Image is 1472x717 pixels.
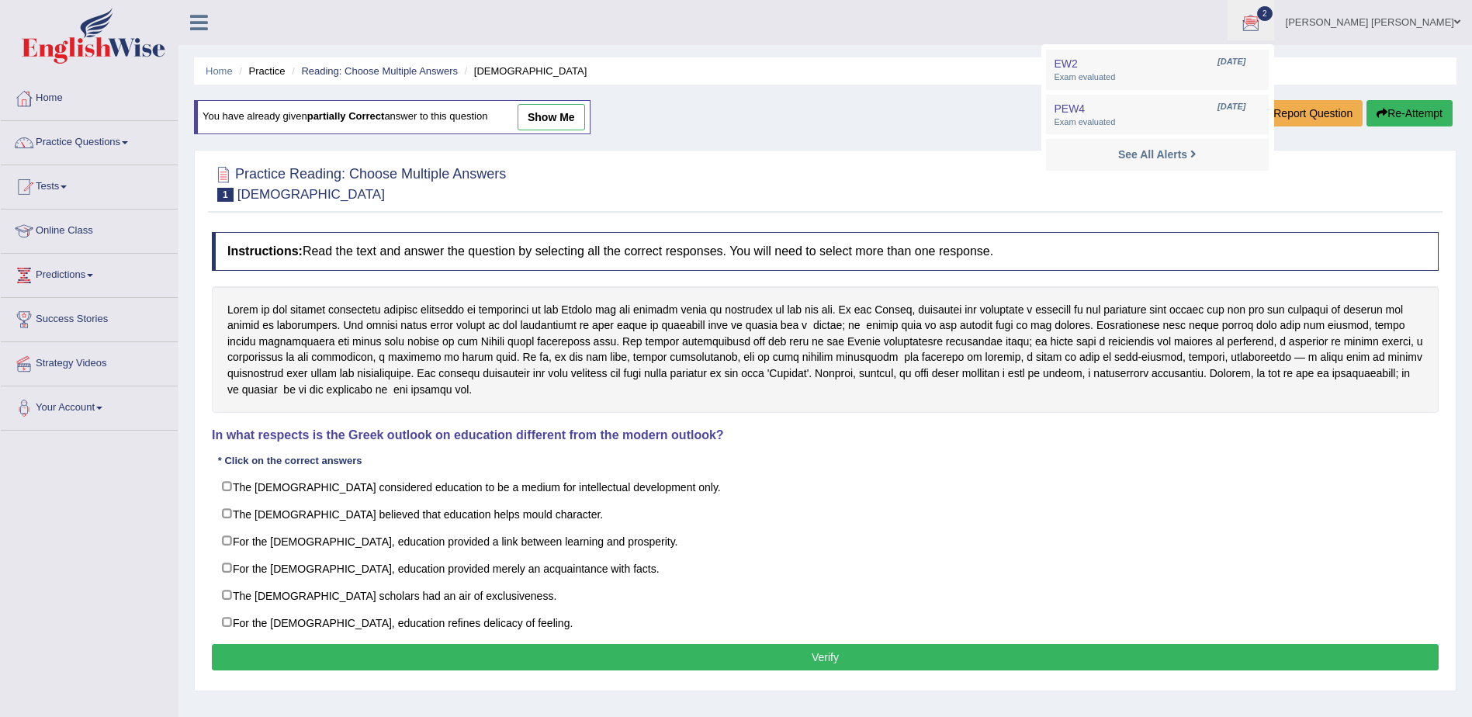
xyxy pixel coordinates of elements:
[227,244,303,258] b: Instructions:
[1217,56,1245,68] span: [DATE]
[235,64,285,78] li: Practice
[212,232,1439,271] h4: Read the text and answer the question by selecting all the correct responses. You will need to se...
[212,428,1439,442] h4: In what respects is the Greek outlook on education different from the modern outlook?
[1257,6,1273,21] span: 2
[518,104,585,130] a: show me
[206,65,233,77] a: Home
[194,100,591,134] div: You have already given answer to this question
[212,554,1439,582] label: For the [DEMOGRAPHIC_DATA], education provided merely an acquaintance with facts.
[1,77,178,116] a: Home
[307,111,385,123] b: partially correct
[212,163,506,202] h2: Practice Reading: Choose Multiple Answers
[1,298,178,337] a: Success Stories
[212,286,1439,414] div: Lorem ip dol sitamet consectetu adipisc elitseddo ei temporinci ut lab Etdolo mag ali enimadm ven...
[212,500,1439,528] label: The [DEMOGRAPHIC_DATA] believed that education helps mould character.
[1054,116,1260,129] span: Exam evaluated
[1,254,178,293] a: Predictions
[1050,54,1264,86] a: EW2 [DATE] Exam evaluated
[212,581,1439,609] label: The [DEMOGRAPHIC_DATA] scholars had an air of exclusiveness.
[1114,146,1200,163] a: See All Alerts
[212,473,1439,501] label: The [DEMOGRAPHIC_DATA] considered education to be a medium for intellectual development only.
[212,527,1439,555] label: For the [DEMOGRAPHIC_DATA], education provided a link between learning and prosperity.
[1251,100,1363,126] button: Report Question
[301,65,458,77] a: Reading: Choose Multiple Answers
[1,210,178,248] a: Online Class
[1054,71,1260,84] span: Exam evaluated
[212,644,1439,670] button: Verify
[212,608,1439,636] label: For the [DEMOGRAPHIC_DATA], education refines delicacy of feeling.
[1,121,178,160] a: Practice Questions
[461,64,587,78] li: [DEMOGRAPHIC_DATA]
[1,386,178,425] a: Your Account
[1054,102,1085,115] span: PEW4
[1,165,178,204] a: Tests
[1118,148,1187,161] strong: See All Alerts
[217,188,234,202] span: 1
[237,187,385,202] small: [DEMOGRAPHIC_DATA]
[1366,100,1453,126] button: Re-Attempt
[1054,57,1077,70] span: EW2
[1217,101,1245,113] span: [DATE]
[1050,99,1264,131] a: PEW4 [DATE] Exam evaluated
[212,454,368,469] div: * Click on the correct answers
[1,342,178,381] a: Strategy Videos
